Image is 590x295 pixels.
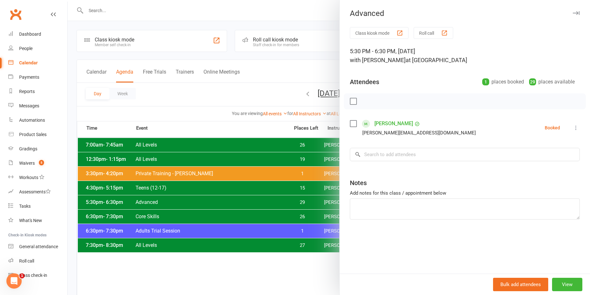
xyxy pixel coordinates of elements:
[19,161,35,166] div: Waivers
[350,148,580,161] input: Search to add attendees
[39,160,44,165] span: 5
[19,258,34,263] div: Roll call
[8,84,67,99] a: Reports
[19,103,39,108] div: Messages
[8,41,67,56] a: People
[350,27,409,39] button: Class kiosk mode
[8,99,67,113] a: Messages
[19,189,51,194] div: Assessments
[19,146,37,151] div: Gradings
[6,273,22,289] iframe: Intercom live chat
[8,199,67,213] a: Tasks
[8,113,67,127] a: Automations
[8,127,67,142] a: Product Sales
[8,156,67,170] a: Waivers 5
[493,278,548,291] button: Bulk add attendees
[19,89,35,94] div: Reports
[19,118,45,123] div: Automations
[414,27,453,39] button: Roll call
[8,240,67,254] a: General attendance kiosk mode
[350,57,406,63] span: with [PERSON_NAME]
[406,57,467,63] span: at [GEOGRAPHIC_DATA]
[19,273,47,278] div: Class check-in
[545,126,560,130] div: Booked
[8,6,24,22] a: Clubworx
[19,132,47,137] div: Product Sales
[19,204,31,209] div: Tasks
[8,185,67,199] a: Assessments
[8,170,67,185] a: Workouts
[350,47,580,65] div: 5:30 PM - 6:30 PM, [DATE]
[362,129,476,137] div: [PERSON_NAME][EMAIL_ADDRESS][DOMAIN_NAME]
[350,77,379,86] div: Attendees
[8,213,67,228] a: What's New
[8,56,67,70] a: Calendar
[19,175,38,180] div: Workouts
[19,273,25,278] span: 1
[19,46,33,51] div: People
[19,60,38,65] div: Calendar
[19,32,41,37] div: Dashboard
[529,77,575,86] div: places available
[350,178,367,187] div: Notes
[529,78,536,85] div: 29
[19,75,39,80] div: Payments
[19,218,42,223] div: What's New
[482,78,489,85] div: 1
[340,9,590,18] div: Advanced
[482,77,524,86] div: places booked
[374,119,413,129] a: [PERSON_NAME]
[8,254,67,268] a: Roll call
[552,278,582,291] button: View
[350,189,580,197] div: Add notes for this class / appointment below
[8,27,67,41] a: Dashboard
[8,70,67,84] a: Payments
[19,244,58,249] div: General attendance
[8,142,67,156] a: Gradings
[8,268,67,283] a: Class kiosk mode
